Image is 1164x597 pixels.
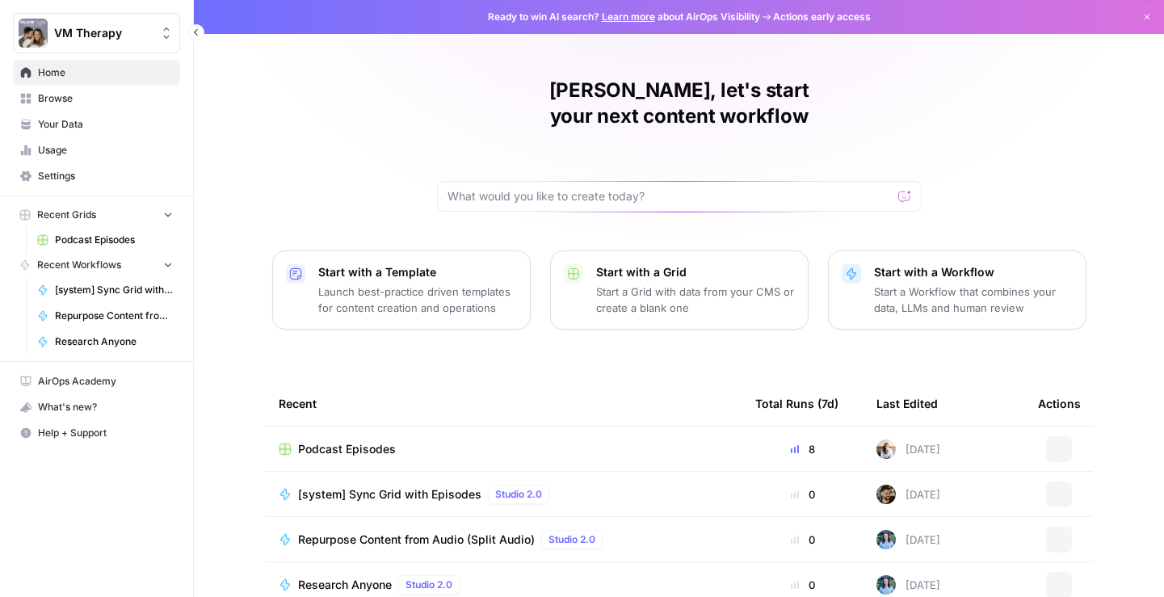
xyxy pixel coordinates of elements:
button: Start with a WorkflowStart a Workflow that combines your data, LLMs and human review [828,250,1086,330]
img: 666tjmz2b09pxmubiifn3j63vmfc [876,439,896,459]
a: AirOps Academy [13,368,180,394]
a: Your Data [13,111,180,137]
button: What's new? [13,394,180,420]
button: Workspace: VM Therapy [13,13,180,53]
a: Learn more [602,11,655,23]
button: Start with a TemplateLaunch best-practice driven templates for content creation and operations [272,250,531,330]
div: Total Runs (7d) [755,381,838,426]
a: Podcast Episodes [30,227,180,253]
span: Studio 2.0 [406,578,452,592]
span: Actions early access [773,10,871,24]
span: Podcast Episodes [298,441,396,457]
span: Your Data [38,117,173,132]
p: Launch best-practice driven templates for content creation and operations [318,284,517,316]
a: [system] Sync Grid with EpisodesStudio 2.0 [279,485,729,504]
span: Home [38,65,173,80]
a: Research Anyone [30,329,180,355]
p: Start a Workflow that combines your data, LLMs and human review [874,284,1073,316]
span: Browse [38,91,173,106]
span: Repurpose Content from Audio (Split Audio) [55,309,173,323]
div: [DATE] [876,485,940,504]
a: Usage [13,137,180,163]
span: Usage [38,143,173,158]
div: 0 [755,486,851,502]
button: Recent Workflows [13,253,180,277]
span: Podcast Episodes [55,233,173,247]
div: 8 [755,441,851,457]
div: [DATE] [876,575,940,595]
div: Actions [1038,381,1081,426]
a: Browse [13,86,180,111]
span: Settings [38,169,173,183]
div: 0 [755,532,851,548]
span: Recent Grids [37,208,96,222]
span: Ready to win AI search? about AirOps Visibility [488,10,760,24]
div: Recent [279,381,729,426]
div: What's new? [14,395,179,419]
a: [system] Sync Grid with Episodes [30,277,180,303]
img: VM Therapy Logo [19,19,48,48]
a: Research AnyoneStudio 2.0 [279,575,729,595]
span: Help + Support [38,426,173,440]
a: Repurpose Content from Audio (Split Audio)Studio 2.0 [279,530,729,549]
a: Podcast Episodes [279,441,729,457]
button: Recent Grids [13,203,180,227]
span: [system] Sync Grid with Episodes [55,283,173,297]
span: [system] Sync Grid with Episodes [298,486,481,502]
p: Start a Grid with data from your CMS or create a blank one [596,284,795,316]
a: Settings [13,163,180,189]
span: Studio 2.0 [548,532,595,547]
img: 4cjovsdt7jh7og8qs2b3rje2pqfw [876,575,896,595]
span: Research Anyone [55,334,173,349]
div: [DATE] [876,439,940,459]
input: What would you like to create today? [448,188,892,204]
div: 0 [755,577,851,593]
button: Start with a GridStart a Grid with data from your CMS or create a blank one [550,250,809,330]
p: Start with a Grid [596,264,795,280]
h1: [PERSON_NAME], let's start your next content workflow [437,78,922,129]
a: Repurpose Content from Audio (Split Audio) [30,303,180,329]
div: Last Edited [876,381,938,426]
span: AirOps Academy [38,374,173,389]
span: Research Anyone [298,577,392,593]
img: 4cjovsdt7jh7og8qs2b3rje2pqfw [876,530,896,549]
button: Help + Support [13,420,180,446]
img: f39w6lxpi88235edjobsm8h8aawo [876,485,896,504]
span: Repurpose Content from Audio (Split Audio) [298,532,535,548]
span: Studio 2.0 [495,487,542,502]
a: Home [13,60,180,86]
div: [DATE] [876,530,940,549]
span: VM Therapy [54,25,152,41]
p: Start with a Template [318,264,517,280]
p: Start with a Workflow [874,264,1073,280]
span: Recent Workflows [37,258,121,272]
